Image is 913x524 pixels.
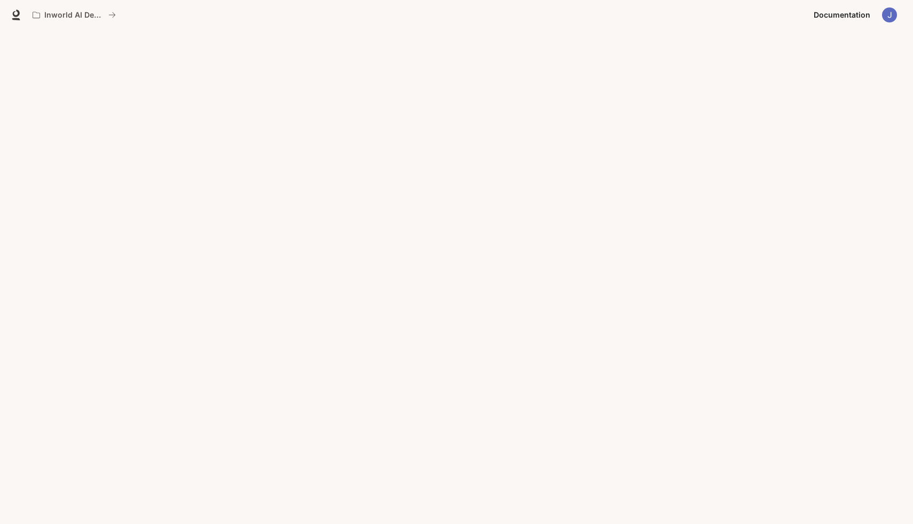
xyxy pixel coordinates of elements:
img: User avatar [882,7,897,22]
button: All workspaces [28,4,121,26]
p: Inworld AI Demos [44,11,104,20]
span: Documentation [814,9,870,22]
a: Documentation [809,4,875,26]
button: User avatar [879,4,900,26]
